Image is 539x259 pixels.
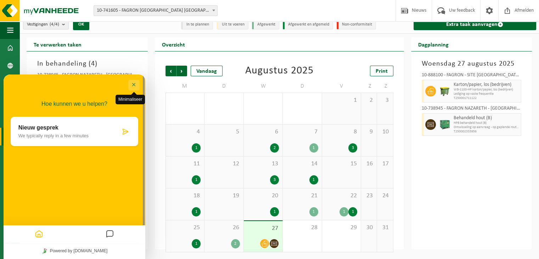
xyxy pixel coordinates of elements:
div: 1 [309,207,318,216]
span: 18 [169,192,201,200]
li: Afgewerkt [252,20,279,29]
div: 1 [339,207,348,216]
button: Vestigingen(4/4) [23,19,69,29]
span: 11 [169,160,201,168]
li: Uit te voeren [217,20,248,29]
h3: In behandeling ( ) [37,59,137,69]
span: Lediging op vaste frequentie [454,92,520,96]
li: Afgewerkt en afgemeld [283,20,333,29]
div: 1 [309,175,318,184]
span: 13 [247,160,279,168]
span: 8 [326,128,358,136]
div: 2 [231,239,240,248]
div: 3 [348,143,357,153]
td: W [244,80,283,93]
span: 19 [208,192,240,200]
span: 30 [365,224,373,232]
span: 26 [208,224,240,232]
span: 21 [286,192,318,200]
a: Print [370,66,393,76]
span: T250001711122 [454,96,520,100]
iframe: chat widget [4,75,145,259]
h2: Overzicht [155,37,192,51]
h2: Te verwerken taken [27,37,89,51]
span: Volgende [176,66,187,76]
h2: Dagplanning [411,37,456,51]
span: 15 [326,160,358,168]
img: WB-1100-HPE-GN-50 [439,86,450,97]
button: Messages [100,153,112,167]
span: 5 [208,128,240,136]
div: 10-738945 - FAGRON NAZARETH - [GEOGRAPHIC_DATA] [422,106,522,113]
span: HPB behandeld hout (B) [454,121,520,125]
span: WB-1100-HP karton/papier, los (bedrijven) [454,88,520,92]
span: 10-741605 - FAGRON BELGIUM NV - NAZARETH [94,6,217,16]
div: 1 [270,207,279,216]
div: 1 [309,143,318,153]
span: 24 [381,192,389,200]
td: D [283,80,322,93]
li: In te plannen [181,20,213,29]
span: 10 [381,128,389,136]
span: 29 [326,224,358,232]
span: Vorige [165,66,176,76]
span: 3 [381,97,389,104]
li: Non-conformiteit [337,20,376,29]
span: 16 [365,160,373,168]
span: 23 [365,192,373,200]
span: 28 [286,224,318,232]
a: Extra taak aanvragen [414,19,537,30]
div: 2 [270,143,279,153]
div: 10-888100 - FAGRON - SITE [GEOGRAPHIC_DATA] - [GEOGRAPHIC_DATA] [422,73,522,80]
span: 12 [208,160,240,168]
span: 25 [169,224,201,232]
button: OK [73,19,89,30]
img: PB-HB-1400-HPE-GN-01 [439,119,450,130]
span: 4 [91,60,95,67]
td: Z [377,80,393,93]
td: D [204,80,244,93]
span: 6 [247,128,279,136]
span: Omwisseling op aanvraag - op geplande route (incl. verwerking) [454,125,520,129]
td: V [322,80,361,93]
span: 2 [365,97,373,104]
span: 31 [381,224,389,232]
div: 1 [192,175,201,184]
span: Vestigingen [27,19,59,30]
div: 1 [348,207,357,216]
count: (4/4) [50,22,59,27]
h3: Woensdag 27 augustus 2025 [422,59,522,69]
div: 3 [270,175,279,184]
span: 17 [381,160,389,168]
span: 20 [247,192,279,200]
div: 1 [192,239,201,248]
span: 10-741605 - FAGRON BELGIUM NV - NAZARETH [94,5,218,16]
span: 4 [169,128,201,136]
td: Z [361,80,377,93]
span: Karton/papier, los (bedrijven) [454,82,520,88]
div: Augustus 2025 [245,66,314,76]
td: M [165,80,205,93]
span: 27 [247,225,279,232]
span: 9 [365,128,373,136]
span: 1 [326,97,358,104]
div: Vandaag [191,66,223,76]
span: Behandeld hout (B) [454,115,520,121]
span: Print [376,68,388,74]
span: 14 [286,160,318,168]
span: 22 [326,192,358,200]
img: Tawky_16x16.svg [39,174,44,179]
button: Home [29,153,41,167]
a: Powered by [DOMAIN_NAME] [36,172,106,181]
span: T250002333956 [454,129,520,134]
div: 1 [192,207,201,216]
div: 1 [192,143,201,153]
div: 10-738945 - FAGRON NAZARETH - [GEOGRAPHIC_DATA] [37,73,137,80]
span: 7 [286,128,318,136]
